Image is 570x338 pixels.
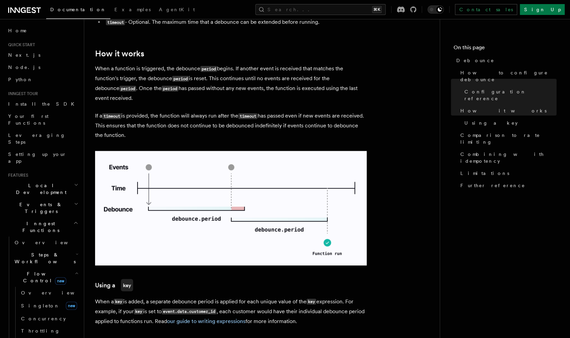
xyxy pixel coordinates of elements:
[464,88,556,102] span: Configuration reference
[12,249,80,268] button: Steps & Workflows
[12,251,76,265] span: Steps & Workflows
[5,129,80,148] a: Leveraging Steps
[5,73,80,86] a: Python
[200,66,217,72] code: period
[460,107,547,114] span: How it works
[460,132,556,145] span: Comparison to rate limiting
[21,303,60,308] span: Singleton
[458,167,556,179] a: Limitations
[21,316,66,321] span: Concurrency
[8,65,40,70] span: Node.js
[104,17,367,27] li: - Optional. The maximum time that a debounce can be extended before running.
[5,217,80,236] button: Inngest Functions
[12,268,80,287] button: Flow Controlnew
[18,325,80,337] a: Throttling
[95,64,367,103] p: When a function is triggered, the debounce begins. If another event is received that matches the ...
[8,27,27,34] span: Home
[5,182,74,196] span: Local Development
[458,148,556,167] a: Combining with idempotency
[427,5,444,14] button: Toggle dark mode
[95,297,367,326] p: When a is added, a separate debounce period is applied for each unique value of the expression. F...
[50,7,106,12] span: Documentation
[12,270,75,284] span: Flow Control
[162,308,216,314] code: event.data.customer_id
[460,182,525,189] span: Further reference
[458,67,556,86] a: How to configure debounce
[5,98,80,110] a: Install the SDK
[464,120,518,126] span: Using a key
[456,57,494,64] span: Debounce
[172,76,189,82] code: period
[159,7,195,12] span: AgentKit
[119,86,136,91] code: period
[520,4,565,15] a: Sign Up
[8,113,49,126] span: Your first Functions
[458,129,556,148] a: Comparison to rate limiting
[12,236,80,249] a: Overview
[5,179,80,198] button: Local Development
[458,179,556,192] a: Further reference
[134,308,143,314] code: key
[8,152,67,164] span: Setting up your app
[5,201,74,215] span: Events & Triggers
[95,111,367,140] p: If a is provided, the function will always run after the has passed even if new events are receiv...
[18,313,80,325] a: Concurrency
[95,151,367,265] img: Visualization of how debounce is applied
[255,4,386,15] button: Search...⌘K
[55,277,66,285] span: new
[8,77,33,82] span: Python
[114,7,151,12] span: Examples
[460,69,556,83] span: How to configure debounce
[5,49,80,61] a: Next.js
[458,105,556,117] a: How it works
[5,61,80,73] a: Node.js
[95,279,133,291] a: Using akey
[5,42,35,48] span: Quick start
[5,220,73,234] span: Inngest Functions
[106,19,125,25] code: timeout
[21,290,91,296] span: Overview
[238,113,257,119] code: timeout
[8,52,40,58] span: Next.js
[21,328,60,334] span: Throttling
[121,279,133,291] code: key
[462,117,556,129] a: Using a key
[454,43,556,54] h4: On this page
[5,91,38,96] span: Inngest tour
[46,2,110,19] a: Documentation
[66,302,77,310] span: new
[167,318,245,324] a: our guide to writing expressions
[460,170,509,177] span: Limitations
[307,299,316,304] code: key
[18,299,80,313] a: Singletonnew
[462,86,556,105] a: Configuration reference
[102,113,121,119] code: timeout
[95,49,144,58] a: How it works
[372,6,382,13] kbd: ⌘K
[8,101,78,107] span: Install the SDK
[455,4,517,15] a: Contact sales
[162,86,178,91] code: period
[5,24,80,37] a: Home
[114,299,123,304] code: key
[110,2,155,18] a: Examples
[5,173,28,178] span: Features
[8,132,66,145] span: Leveraging Steps
[15,240,85,245] span: Overview
[18,287,80,299] a: Overview
[5,198,80,217] button: Events & Triggers
[460,151,556,164] span: Combining with idempotency
[454,54,556,67] a: Debounce
[5,148,80,167] a: Setting up your app
[5,110,80,129] a: Your first Functions
[155,2,199,18] a: AgentKit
